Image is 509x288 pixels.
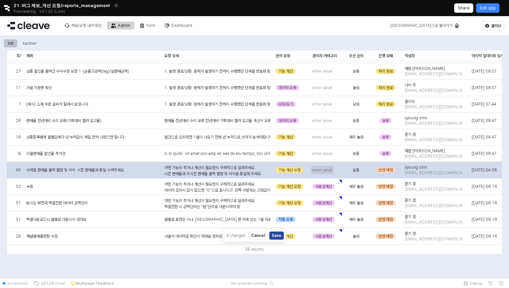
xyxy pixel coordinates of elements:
span: [DATE] 08:16 [472,217,497,222]
span: 마지막 업데이트 일시 [472,53,504,58]
span: [EMAIL_ADDRESS][DOMAIN_NAME] [405,71,466,77]
div: 1. 발생 경로/상황: 문제가 발생하기 전까지 수행했던 단계를 번호와 함께 자세히 설명하거나, 제안하는 기능/개선이 필요한 상황을 설명해 주세요. (예: 1. 날짜를 [DAT... [164,68,270,74]
span: 준기 정 [405,181,416,187]
span: 65 [16,167,21,173]
span: [DATE] 07:44 [472,101,496,107]
span: [EMAIL_ADDRESS][DOMAIN_NAME] [405,170,466,175]
span: v0.1.29 (Live) [39,281,65,286]
span: [DATE] 04:08 [472,167,497,173]
button: Cancel [249,232,267,240]
p: 엑셀전환 시 금액단위는 "원"단위로 다운되어야 함 [164,204,270,210]
span: [EMAIL_ADDRESS][DOMAIN_NAME] [405,88,466,93]
span: [EMAIL_ADDRESS][DOMAIN_NAME] [405,203,466,208]
span: 4 changes [225,232,247,239]
span: 반영 예정 [378,217,393,222]
button: form [136,22,159,30]
button: Share app [454,3,473,13]
span: [EMAIL_ADDRESS][DOMAIN_NAME] [405,154,466,159]
span: jiyoung shin [405,115,427,121]
span: 21. 버그 제보_개선 요청/reports_management [13,2,110,9]
span: 18 [15,134,21,140]
button: v0.1.29 (Live) [31,279,68,288]
span: Previewing [13,8,36,15]
span: 7 [19,101,21,107]
span: 매우 높음 [349,200,364,206]
span: enter value [312,85,332,90]
button: History [485,279,496,288]
span: 27 [16,69,21,74]
span: 요청 상세 [164,53,179,58]
span: 판매율 전년대비 수치 오류(기획대비 컬러 입고율) [26,118,101,123]
div: 1. 발생 경로/상황: 문제가 발생하기 전까지 수행했던 단계를 번호와 함께 자세히 설명하거나, 제안하는 기능/개선이 필요한 상황을 설명해 주세요. (예: 1. 날짜를 [DAT... [164,101,270,107]
span: [DATE] 08:57 [472,85,497,90]
span: 사용성개선 [315,234,332,239]
span: 처리 완료 [378,69,393,74]
span: 재환 [PERSON_NAME] [405,148,445,154]
div: 나열식 데이터로 확인이 어려움 첨부문서양식대로 순서수정 및 일부 추가필요 구분자별 컬러 추가 구분해주세요(시인성) -- [164,233,270,239]
span: [DATE] 08:16 [472,200,497,206]
span: [DATE] 08:47 [472,134,497,140]
span: 문의 유형 [276,53,290,58]
div: kanban [23,39,37,47]
span: 관리자 카테고리 [312,53,337,58]
span: enter value [312,167,332,173]
span: 보이는 화면과 엑셀전환 데이터 금액단위 [26,200,88,206]
div: 월간으로 조회하면 1월이 나오기 전에 년 누적으로 숫자가 보여야합니다.. [164,134,270,140]
span: enter value [312,134,332,140]
span: 우선 순위 [349,53,364,58]
button: Admin [107,22,134,30]
span: 52 [16,184,21,189]
button: 제보/요청 내역 확인 [61,22,106,30]
div: [GEOGRAPHIC_DATA]으로 돌아가기 [391,23,452,28]
div: Previewing v0.1.29 (Live) [13,7,69,16]
p: v0.1.29 (Live) [39,9,65,14]
span: 기능 개선 [278,134,293,140]
span: [EMAIL_ADDRESS][DOMAIN_NAME] [405,236,466,242]
button: Dashboard [161,22,196,30]
span: 낮음 [353,101,360,107]
span: 이월판매율 할인율 추가건 [26,151,65,156]
div: 월별로 표현은 되나, [GEOGRAPHIC_DATA] 맨 위에 있는 1월 자료만 다운로드 됨 [164,216,270,222]
span: [DATE] 08:47 [472,151,497,156]
span: 상품종목별에 월별값에다 년 누적값이 제일 먼저 나왔으면 합니다.. [26,134,126,140]
span: 데이터 오류 [278,118,296,123]
div: Admin [118,23,130,28]
span: 처리 완료 [378,85,393,90]
span: 작성자 [405,53,415,58]
p: 클리브 [491,23,501,29]
button: Add app to favorites [113,2,120,9]
div: 제보/요청 내역 확인 [71,23,102,28]
div: 1. 발생 경로/상황: 문제가 발생하기 전까지 수행했던 단계를 번호와 함께 자세히 설명하거나, 제안하는 기능/개선이 필요한 상황을 설명해 주세요. (예: 1. 날짜를 [DAT... [164,85,270,91]
span: 준기 정 [405,132,416,137]
button: Debug [461,279,485,288]
p: Share [458,5,470,11]
span: 채널별매출현황 수정 [26,234,58,239]
span: 기능 개선 요청 [278,167,301,173]
span: 반영 예정 [378,184,393,189]
span: 사용성개선 [315,200,332,206]
button: Help [496,279,506,288]
span: 보통 [353,167,360,173]
span: 데이터 오류 [278,85,296,90]
button: Reset app state [268,281,275,285]
span: 상품 할인율 출력건 수식수정 요청 1-(순출고금액(tag)/실판매금액) [26,69,129,74]
div: Table toolbar [7,244,502,254]
span: 11 [15,85,21,90]
div: 3. lo ip/do: sit amet con adip eli sed do eiu tempo, inci ut/lab etd mag ali eni. (a: 8. min 52v ... [164,151,270,157]
span: [EMAIL_ADDRESS][DOMAIN_NAME] [405,219,466,225]
span: 매우 높음 [349,184,364,189]
span: 제목 [26,53,33,58]
span: 매우 높음 [349,217,364,222]
span: 준기 정 [405,231,416,236]
span: 보통 [353,69,360,74]
div: 메인으로 돌아가기 [386,22,463,30]
span: 사계절 판매율 출력 컬럼 및 서식 시즌 판매율과 통일 시켜주세요. [26,167,125,173]
span: [DATE] 08:16 [472,234,497,239]
span: enter value [312,118,332,123]
span: 기능 개선 [278,151,293,156]
p: Multipage Feedback [76,281,114,286]
span: 보류 [382,134,389,140]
